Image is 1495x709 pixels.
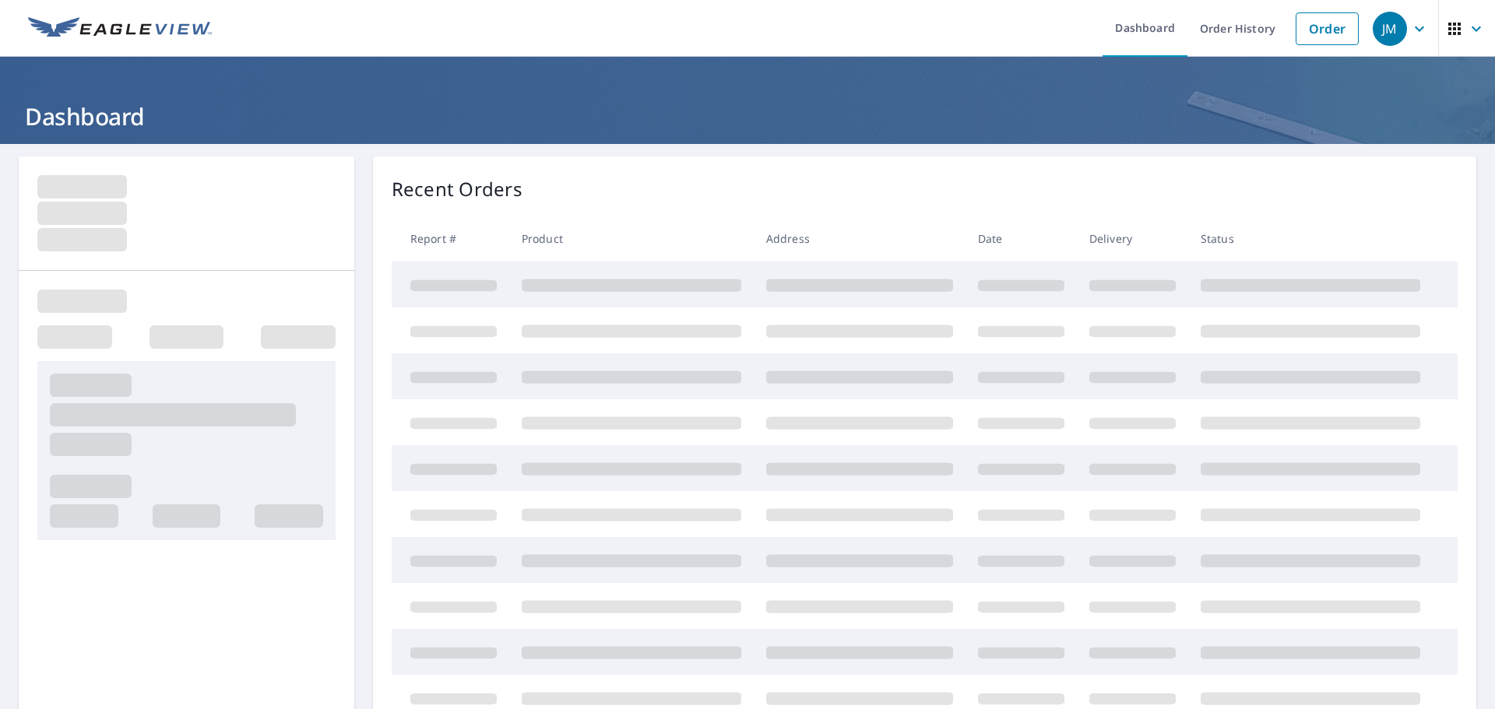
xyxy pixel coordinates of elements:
[28,17,212,40] img: EV Logo
[509,216,754,261] th: Product
[392,175,522,203] p: Recent Orders
[1296,12,1359,45] a: Order
[754,216,966,261] th: Address
[19,100,1476,132] h1: Dashboard
[1077,216,1188,261] th: Delivery
[392,216,509,261] th: Report #
[1188,216,1433,261] th: Status
[1373,12,1407,46] div: JM
[966,216,1077,261] th: Date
